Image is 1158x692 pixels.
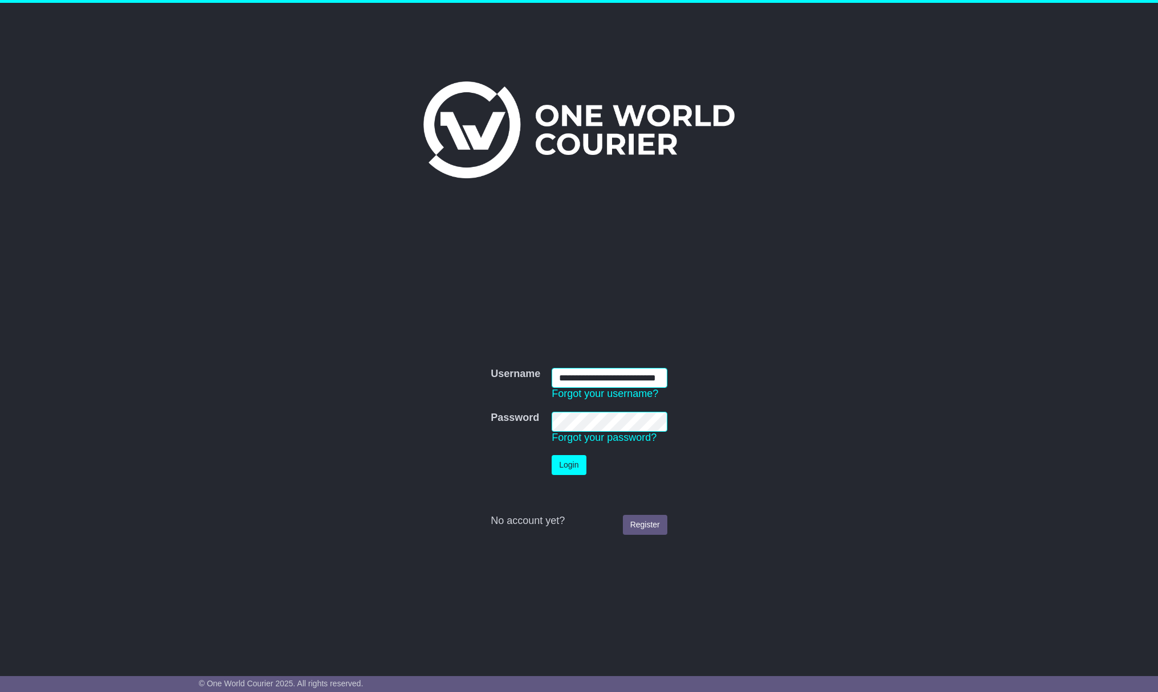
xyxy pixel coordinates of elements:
[552,432,657,443] a: Forgot your password?
[199,679,364,688] span: © One World Courier 2025. All rights reserved.
[491,368,540,380] label: Username
[552,388,658,399] a: Forgot your username?
[491,515,667,527] div: No account yet?
[491,412,539,424] label: Password
[623,515,667,535] a: Register
[423,81,735,178] img: One World
[552,455,586,475] button: Login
